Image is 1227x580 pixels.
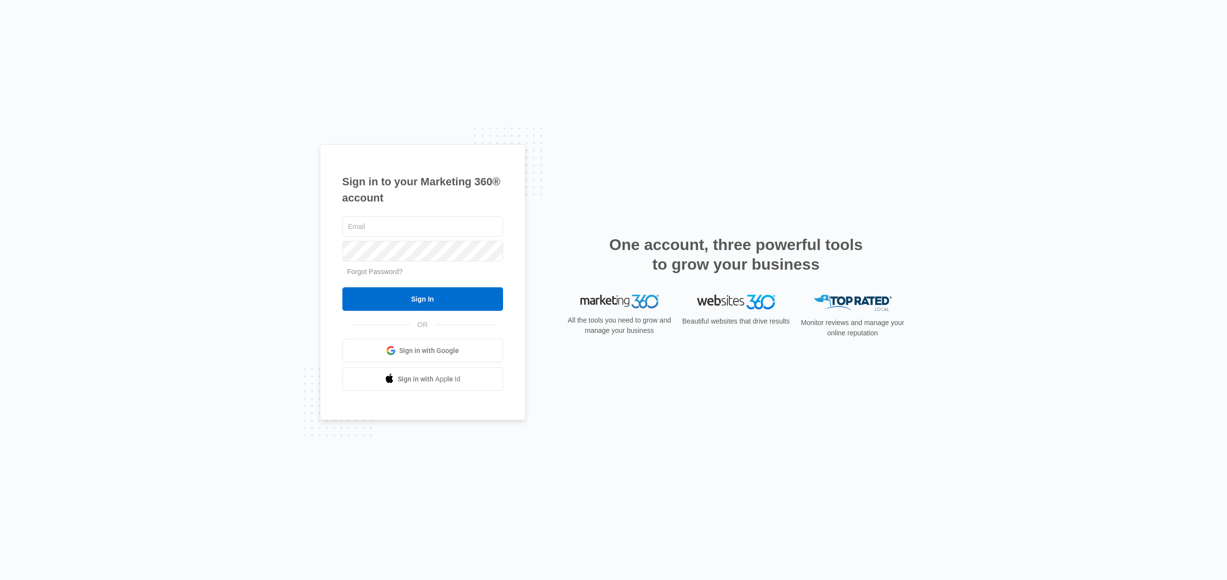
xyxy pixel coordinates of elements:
[342,287,503,311] input: Sign In
[580,295,659,308] img: Marketing 360
[347,268,403,276] a: Forgot Password?
[565,315,674,336] p: All the tools you need to grow and manage your business
[814,295,892,311] img: Top Rated Local
[410,320,434,330] span: OR
[399,346,459,356] span: Sign in with Google
[342,216,503,237] input: Email
[398,374,460,384] span: Sign in with Apple Id
[606,235,866,274] h2: One account, three powerful tools to grow your business
[342,339,503,362] a: Sign in with Google
[798,318,908,338] p: Monitor reviews and manage your online reputation
[697,295,775,309] img: Websites 360
[681,316,791,327] p: Beautiful websites that drive results
[342,174,503,206] h1: Sign in to your Marketing 360® account
[342,367,503,391] a: Sign in with Apple Id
